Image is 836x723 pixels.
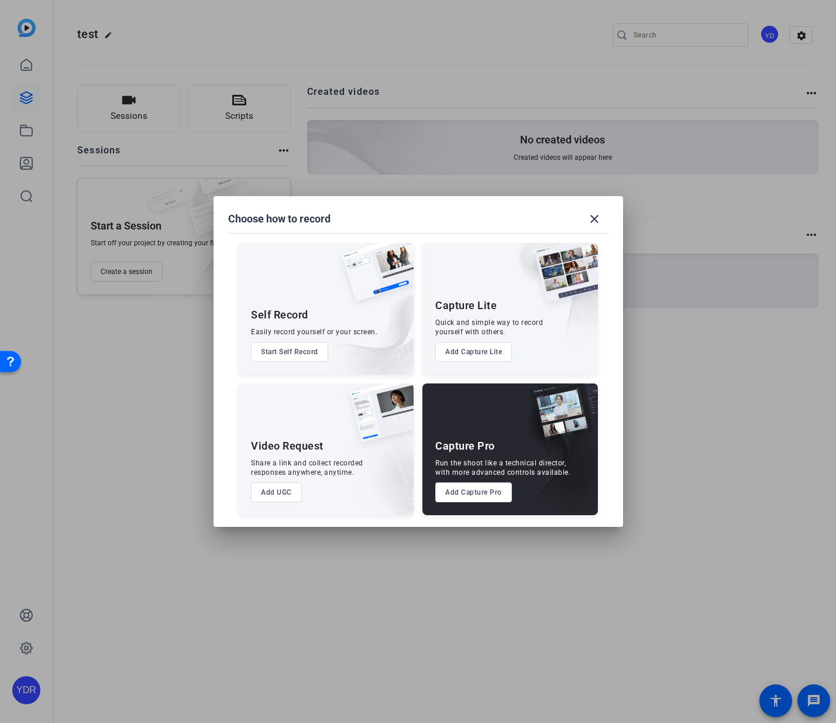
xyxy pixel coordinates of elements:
[511,398,598,515] img: embarkstudio-capture-pro.png
[341,383,414,454] img: ugc-content.png
[251,327,377,337] div: Easily record yourself or your screen.
[435,482,512,502] button: Add Capture Pro
[346,420,414,515] img: embarkstudio-ugc-content.png
[525,243,598,314] img: capture-lite.png
[435,439,495,453] div: Capture Pro
[251,482,302,502] button: Add UGC
[521,383,598,455] img: capture-pro.png
[251,342,328,362] button: Start Self Record
[251,308,308,322] div: Self Record
[435,318,543,337] div: Quick and simple way to record yourself with others.
[251,439,324,453] div: Video Request
[251,458,363,477] div: Share a link and collect recorded responses anywhere, anytime.
[312,268,414,375] img: embarkstudio-self-record.png
[435,342,512,362] button: Add Capture Lite
[587,212,601,226] mat-icon: close
[493,243,598,360] img: embarkstudio-capture-lite.png
[435,458,570,477] div: Run the shoot like a technical director, with more advanced controls available.
[435,299,497,313] div: Capture Lite
[228,212,331,226] h1: Choose how to record
[333,243,414,313] img: self-record.png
